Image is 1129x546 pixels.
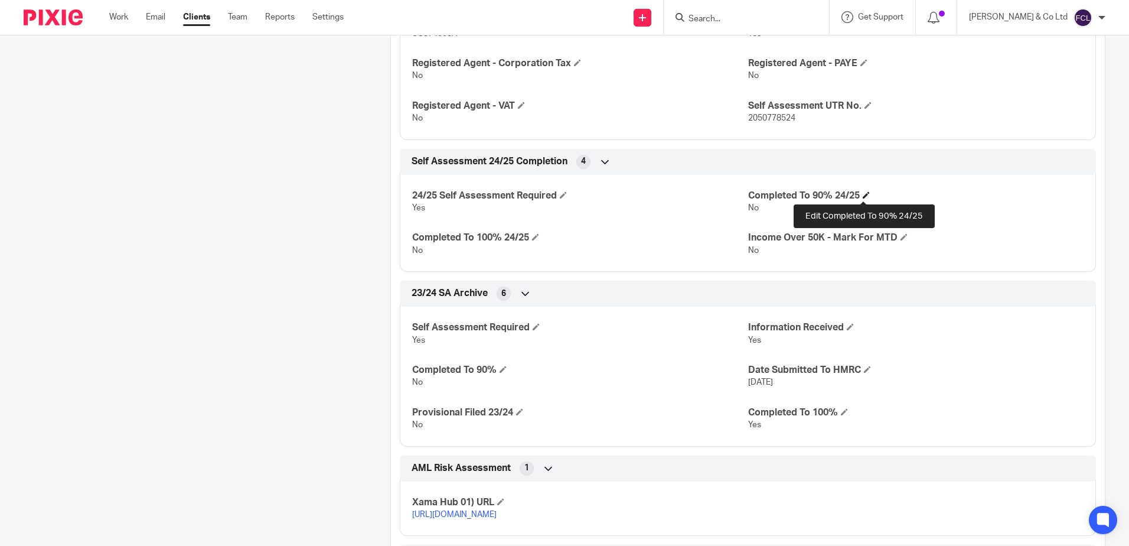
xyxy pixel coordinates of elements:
[412,204,425,212] span: Yes
[412,287,488,300] span: 23/24 SA Archive
[748,71,759,80] span: No
[412,496,748,509] h4: Xama Hub 01) URL
[581,155,586,167] span: 4
[228,11,247,23] a: Team
[24,9,83,25] img: Pixie
[858,13,903,21] span: Get Support
[748,364,1084,376] h4: Date Submitted To HMRC
[146,11,165,23] a: Email
[412,57,748,70] h4: Registered Agent - Corporation Tax
[412,462,511,474] span: AML Risk Assessment
[412,336,425,344] span: Yes
[748,336,761,344] span: Yes
[412,511,497,519] a: [URL][DOMAIN_NAME]
[524,462,529,474] span: 1
[109,11,128,23] a: Work
[412,421,423,429] span: No
[748,190,1084,202] h4: Completed To 90% 24/25
[412,71,423,80] span: No
[412,246,423,255] span: No
[183,11,210,23] a: Clients
[748,114,795,122] span: 2050778524
[748,246,759,255] span: No
[748,421,761,429] span: Yes
[412,155,567,168] span: Self Assessment 24/25 Completion
[748,204,759,212] span: No
[748,232,1084,244] h4: Income Over 50K - Mark For MTD
[412,378,423,386] span: No
[748,378,773,386] span: [DATE]
[265,11,295,23] a: Reports
[687,14,794,25] input: Search
[748,100,1084,112] h4: Self Assessment UTR No.
[412,100,748,112] h4: Registered Agent - VAT
[312,11,344,23] a: Settings
[969,11,1068,23] p: [PERSON_NAME] & Co Ltd
[748,57,1084,70] h4: Registered Agent - PAYE
[412,190,748,202] h4: 24/25 Self Assessment Required
[412,364,748,376] h4: Completed To 90%
[412,114,423,122] span: No
[1073,8,1092,27] img: svg%3E
[412,232,748,244] h4: Completed To 100% 24/25
[501,288,506,300] span: 6
[412,30,457,38] span: SG874668A
[412,407,748,419] h4: Provisional Filed 23/24
[748,407,1084,419] h4: Completed To 100%
[748,30,761,38] span: Yes
[748,321,1084,334] h4: Information Received
[412,321,748,334] h4: Self Assessment Required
